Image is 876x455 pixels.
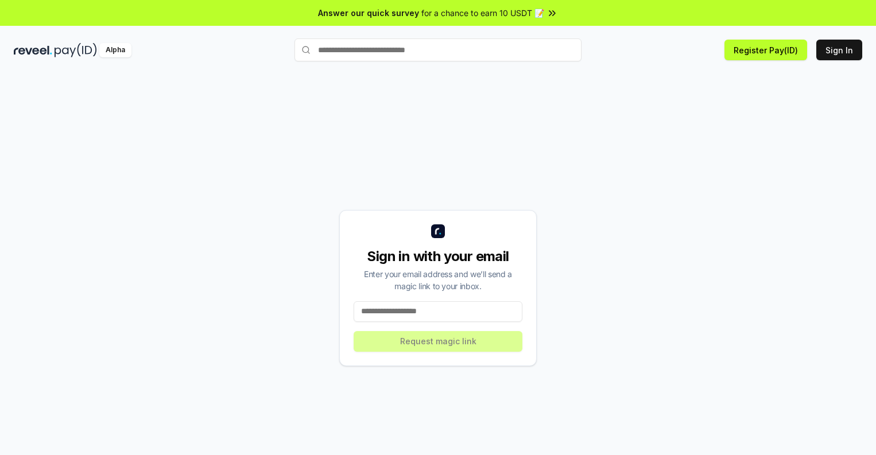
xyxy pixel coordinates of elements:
button: Register Pay(ID) [724,40,807,60]
div: Sign in with your email [354,247,522,266]
img: pay_id [55,43,97,57]
img: logo_small [431,224,445,238]
span: for a chance to earn 10 USDT 📝 [421,7,544,19]
div: Alpha [99,43,131,57]
button: Sign In [816,40,862,60]
img: reveel_dark [14,43,52,57]
div: Enter your email address and we’ll send a magic link to your inbox. [354,268,522,292]
span: Answer our quick survey [318,7,419,19]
